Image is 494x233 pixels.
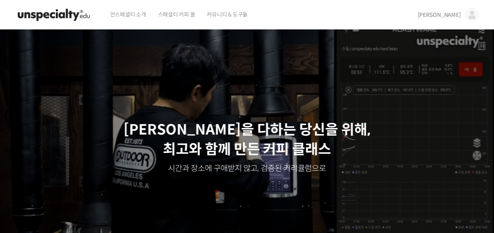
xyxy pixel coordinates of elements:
span: [PERSON_NAME] [418,11,461,18]
p: [PERSON_NAME]을 다하는 당신을 위해, 최고와 함께 만든 커피 클래스 [8,120,487,160]
p: 시간과 장소에 구애받지 않고, 검증된 커리큘럼으로 [8,163,487,174]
